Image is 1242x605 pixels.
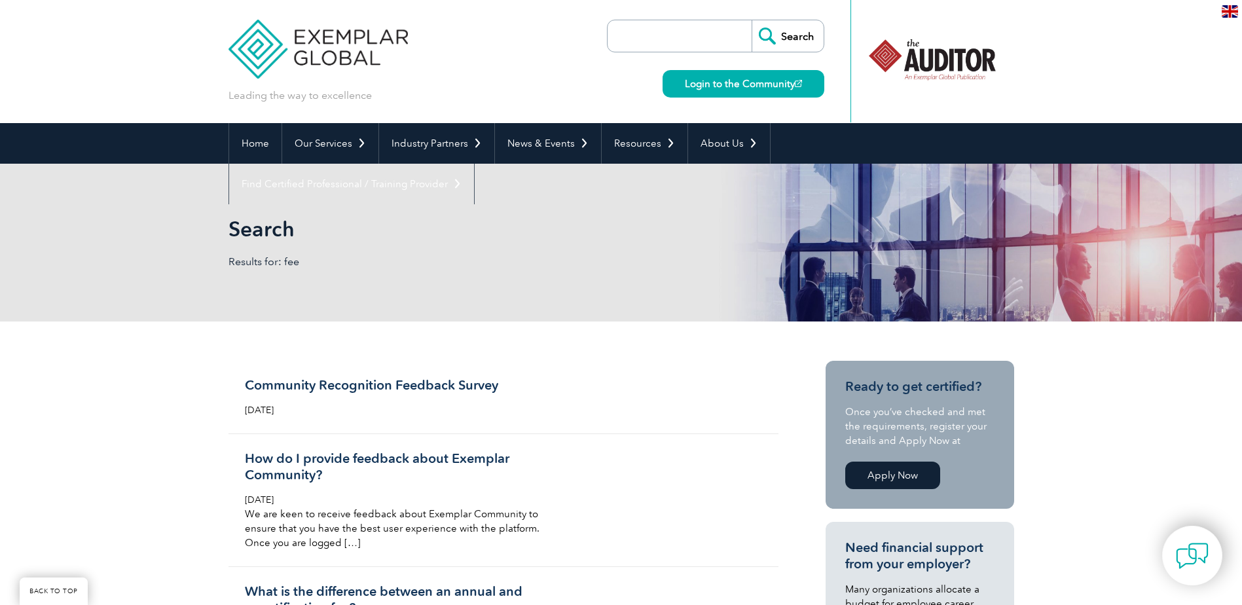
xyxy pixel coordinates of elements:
h3: How do I provide feedback about Exemplar Community? [245,450,555,483]
img: open_square.png [795,80,802,87]
p: Leading the way to excellence [228,88,372,103]
img: contact-chat.png [1176,540,1209,572]
a: Apply Now [845,462,940,489]
a: BACK TO TOP [20,577,88,605]
h3: Ready to get certified? [845,378,995,395]
h3: Need financial support from your employer? [845,540,995,572]
a: Resources [602,123,687,164]
a: Our Services [282,123,378,164]
p: Results for: fee [228,255,621,269]
input: Search [752,20,824,52]
a: Find Certified Professional / Training Provider [229,164,474,204]
a: Industry Partners [379,123,494,164]
span: [DATE] [245,405,274,416]
p: Once you’ve checked and met the requirements, register your details and Apply Now at [845,405,995,448]
a: About Us [688,123,770,164]
p: We are keen to receive feedback about Exemplar Community to ensure that you have the best user ex... [245,507,555,550]
h1: Search [228,216,731,242]
a: Home [229,123,282,164]
a: How do I provide feedback about Exemplar Community? [DATE] We are keen to receive feedback about ... [228,434,778,567]
h3: Community Recognition Feedback Survey [245,377,555,394]
img: en [1222,5,1238,18]
a: Community Recognition Feedback Survey [DATE] [228,361,778,434]
span: [DATE] [245,494,274,505]
a: Login to the Community [663,70,824,98]
a: News & Events [495,123,601,164]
